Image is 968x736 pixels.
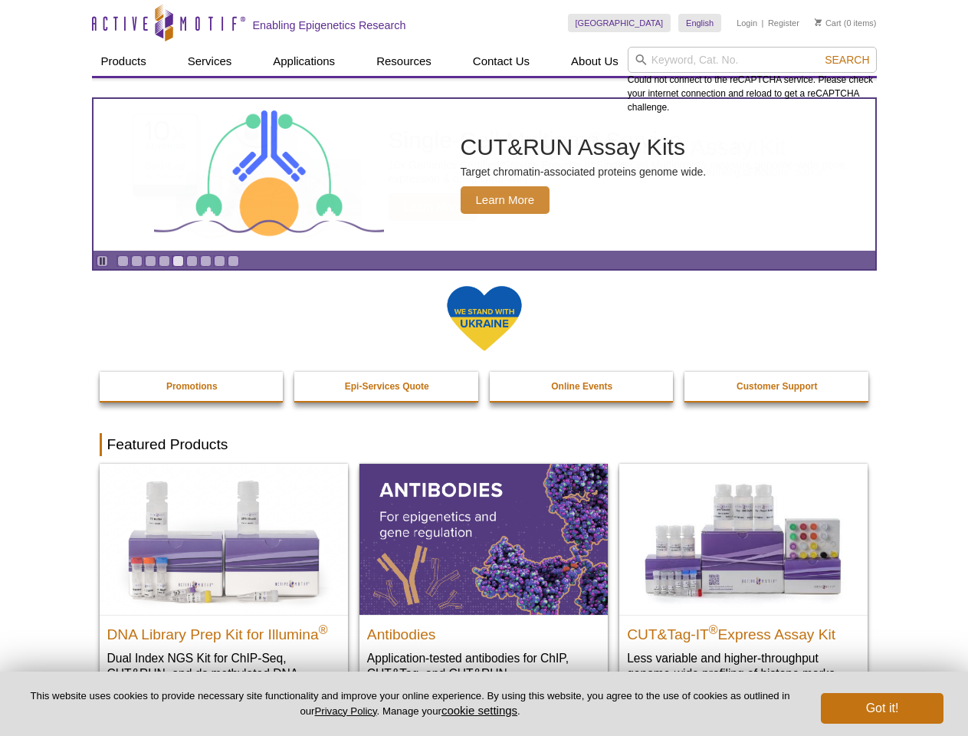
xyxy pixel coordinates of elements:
a: Services [179,47,241,76]
button: Search [820,53,874,67]
img: We Stand With Ukraine [446,284,523,353]
p: Less variable and higher-throughput genome-wide profiling of histone marks​. [627,650,860,682]
p: Application-tested antibodies for ChIP, CUT&Tag, and CUT&RUN. [367,650,600,682]
img: All Antibodies [359,464,608,614]
a: Contact Us [464,47,539,76]
a: [GEOGRAPHIC_DATA] [568,14,671,32]
img: CUT&Tag-IT® Express Assay Kit [619,464,868,614]
strong: Epi-Services Quote [345,381,429,392]
a: Go to slide 8 [214,255,225,267]
a: Go to slide 1 [117,255,129,267]
a: Go to slide 9 [228,255,239,267]
h2: Enabling Epigenetics Research [253,18,406,32]
a: DNA Library Prep Kit for Illumina DNA Library Prep Kit for Illumina® Dual Index NGS Kit for ChIP-... [100,464,348,711]
h2: DNA Library Prep Kit for Illumina [107,619,340,642]
a: CUT&Tag-IT® Express Assay Kit CUT&Tag-IT®Express Assay Kit Less variable and higher-throughput ge... [619,464,868,696]
input: Keyword, Cat. No. [628,47,877,73]
a: Promotions [100,372,285,401]
h2: CUT&Tag-IT Express Assay Kit [627,619,860,642]
span: Search [825,54,869,66]
a: Go to slide 6 [186,255,198,267]
a: English [678,14,721,32]
img: DNA Library Prep Kit for Illumina [100,464,348,614]
a: Cart [815,18,842,28]
a: Resources [367,47,441,76]
img: Your Cart [815,18,822,26]
strong: Customer Support [737,381,817,392]
li: | [762,14,764,32]
a: Register [768,18,799,28]
a: Applications [264,47,344,76]
sup: ® [709,623,718,636]
a: Go to slide 4 [159,255,170,267]
a: Customer Support [684,372,870,401]
div: Could not connect to the reCAPTCHA service. Please check your internet connection and reload to g... [628,47,877,114]
a: All Antibodies Antibodies Application-tested antibodies for ChIP, CUT&Tag, and CUT&RUN. [359,464,608,696]
strong: Promotions [166,381,218,392]
strong: Online Events [551,381,612,392]
button: cookie settings [441,704,517,717]
a: Toggle autoplay [97,255,108,267]
p: This website uses cookies to provide necessary site functionality and improve your online experie... [25,689,796,718]
li: (0 items) [815,14,877,32]
button: Got it! [821,693,943,724]
a: Go to slide 7 [200,255,212,267]
h2: Featured Products [100,433,869,456]
a: Go to slide 3 [145,255,156,267]
a: Login [737,18,757,28]
a: Go to slide 2 [131,255,143,267]
h2: Antibodies [367,619,600,642]
sup: ® [319,623,328,636]
p: Dual Index NGS Kit for ChIP-Seq, CUT&RUN, and ds methylated DNA assays. [107,650,340,697]
a: Epi-Services Quote [294,372,480,401]
a: About Us [562,47,628,76]
a: Products [92,47,156,76]
a: Go to slide 5 [172,255,184,267]
a: Privacy Policy [314,705,376,717]
a: Online Events [490,372,675,401]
